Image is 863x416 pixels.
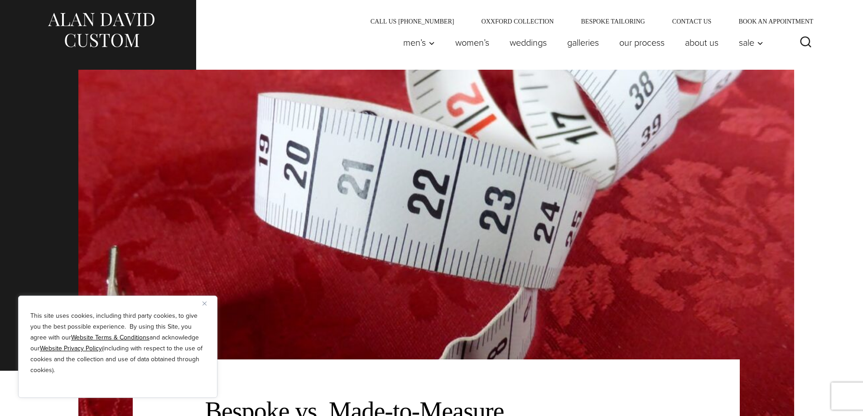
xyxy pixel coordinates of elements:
[47,10,155,50] img: Alan David Custom
[40,344,102,353] a: Website Privacy Policy
[30,311,205,376] p: This site uses cookies, including third party cookies, to give you the best possible experience. ...
[71,333,149,342] a: Website Terms & Conditions
[499,33,557,52] a: weddings
[445,33,499,52] a: Women’s
[567,18,658,24] a: Bespoke Tailoring
[468,18,567,24] a: Oxxford Collection
[202,301,207,306] img: Close
[609,33,675,52] a: Our Process
[403,38,435,47] span: Men’s
[357,18,817,24] nav: Secondary Navigation
[357,18,468,24] a: Call Us [PHONE_NUMBER]
[393,33,768,52] nav: Primary Navigation
[739,38,763,47] span: Sale
[557,33,609,52] a: Galleries
[675,33,728,52] a: About Us
[795,32,817,53] button: View Search Form
[725,18,816,24] a: Book an Appointment
[202,298,213,309] button: Close
[659,18,725,24] a: Contact Us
